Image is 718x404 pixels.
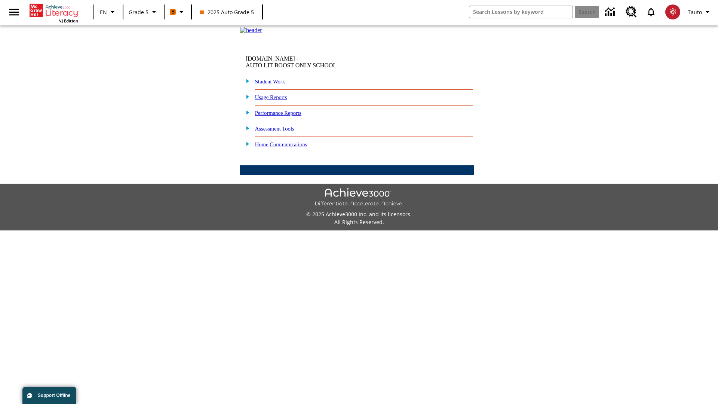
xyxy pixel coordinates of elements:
span: Grade 5 [129,8,148,16]
span: EN [100,8,107,16]
a: Assessment Tools [255,126,294,132]
button: Boost Class color is orange. Change class color [167,5,189,19]
button: Select a new avatar [661,2,685,22]
img: header [240,27,262,34]
td: [DOMAIN_NAME] - [246,55,383,69]
img: plus.gif [242,77,250,84]
button: Grade: Grade 5, Select a grade [126,5,162,19]
button: Support Offline [22,387,76,404]
img: plus.gif [242,109,250,116]
img: Achieve3000 Differentiate Accelerate Achieve [314,188,404,207]
a: Notifications [641,2,661,22]
img: plus.gif [242,93,250,100]
img: avatar image [665,4,680,19]
a: Student Work [255,79,285,85]
img: plus.gif [242,140,250,147]
span: Support Offline [38,393,70,398]
a: Resource Center, Will open in new tab [621,2,641,22]
span: B [171,7,175,16]
nobr: AUTO LIT BOOST ONLY SCHOOL [246,62,337,68]
input: search field [469,6,573,18]
span: Tauto [688,8,702,16]
button: Profile/Settings [685,5,715,19]
img: plus.gif [242,125,250,131]
a: Data Center [601,2,621,22]
a: Home Communications [255,141,307,147]
a: Performance Reports [255,110,301,116]
div: Home [30,2,78,24]
span: 2025 Auto Grade 5 [200,8,254,16]
span: NJ Edition [58,18,78,24]
button: Language: EN, Select a language [96,5,120,19]
a: Usage Reports [255,94,287,100]
button: Open side menu [3,1,25,23]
